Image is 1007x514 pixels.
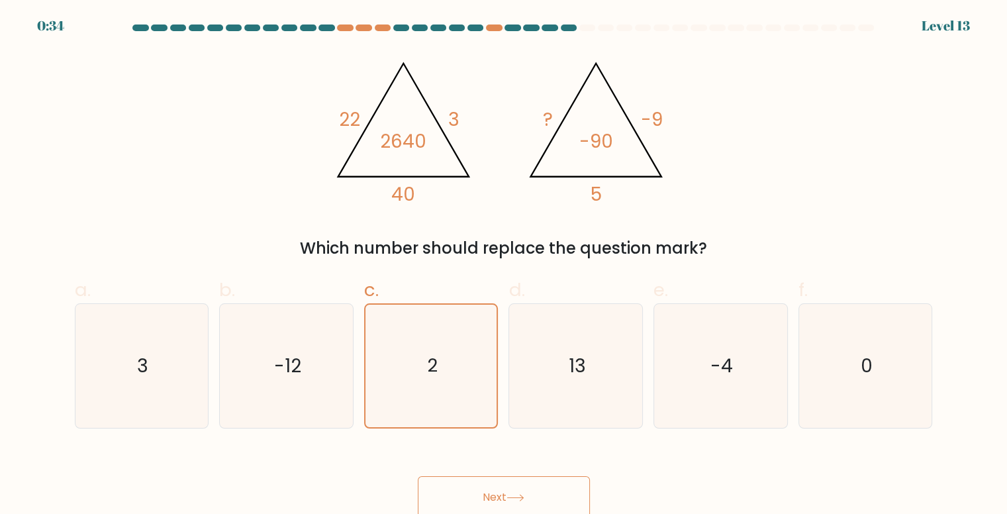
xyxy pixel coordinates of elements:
tspan: -90 [579,129,613,155]
span: a. [75,277,91,303]
text: 0 [861,353,873,379]
div: Level 13 [922,16,970,36]
tspan: 40 [391,181,415,207]
tspan: ? [543,107,553,132]
text: -12 [274,353,301,379]
text: -4 [710,353,733,379]
span: f. [798,277,808,303]
text: 13 [569,353,586,379]
span: c. [364,277,379,303]
span: e. [653,277,668,303]
span: b. [219,277,235,303]
tspan: 22 [339,107,360,132]
text: 3 [137,353,148,379]
tspan: -9 [641,107,663,132]
div: 0:34 [37,16,64,36]
tspan: 3 [448,107,459,132]
div: Which number should replace the question mark? [83,236,925,260]
tspan: 2640 [380,129,426,155]
text: 2 [427,353,438,379]
span: d. [508,277,524,303]
tspan: 5 [591,181,602,207]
